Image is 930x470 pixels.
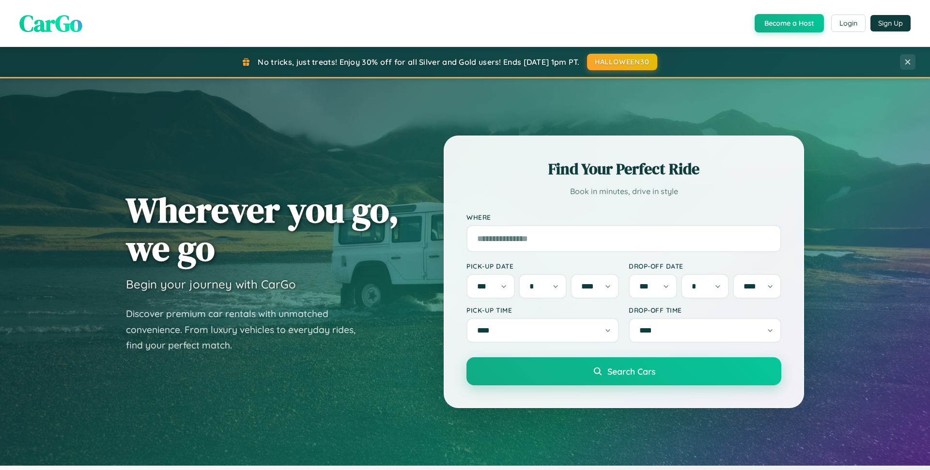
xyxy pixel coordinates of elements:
[466,213,781,221] label: Where
[755,14,824,32] button: Become a Host
[466,184,781,198] p: Book in minutes, drive in style
[466,306,619,314] label: Pick-up Time
[126,306,368,353] p: Discover premium car rentals with unmatched convenience. From luxury vehicles to everyday rides, ...
[607,366,655,377] span: Search Cars
[126,277,296,291] h3: Begin your journey with CarGo
[870,15,911,31] button: Sign Up
[258,57,579,67] span: No tricks, just treats! Enjoy 30% off for all Silver and Gold users! Ends [DATE] 1pm PT.
[831,15,866,32] button: Login
[126,191,399,267] h1: Wherever you go, we go
[466,262,619,270] label: Pick-up Date
[466,357,781,385] button: Search Cars
[629,306,781,314] label: Drop-off Time
[629,262,781,270] label: Drop-off Date
[587,54,657,70] button: HALLOWEEN30
[466,158,781,180] h2: Find Your Perfect Ride
[19,7,82,39] span: CarGo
